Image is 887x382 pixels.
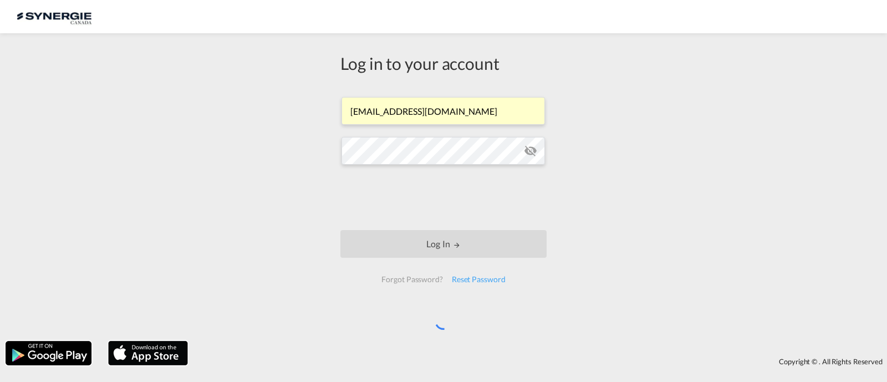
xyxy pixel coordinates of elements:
[359,176,528,219] iframe: reCAPTCHA
[340,230,547,258] button: LOGIN
[447,269,510,289] div: Reset Password
[340,52,547,75] div: Log in to your account
[17,4,91,29] img: 1f56c880d42311ef80fc7dca854c8e59.png
[193,352,887,371] div: Copyright © . All Rights Reserved
[341,97,545,125] input: Enter email/phone number
[377,269,447,289] div: Forgot Password?
[524,144,537,157] md-icon: icon-eye-off
[4,340,93,366] img: google.png
[107,340,189,366] img: apple.png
